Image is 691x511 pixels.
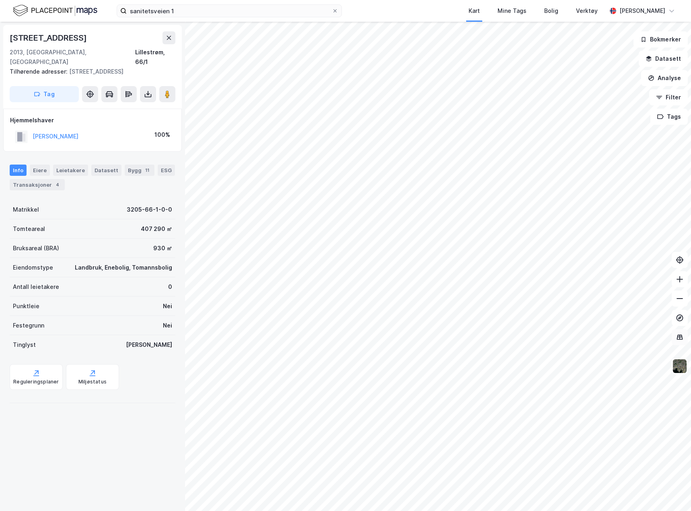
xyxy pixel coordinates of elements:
div: Mine Tags [498,6,526,16]
div: 0 [168,282,172,292]
span: Tilhørende adresser: [10,68,69,75]
div: 3205-66-1-0-0 [127,205,172,214]
div: Bolig [544,6,558,16]
div: 100% [154,130,170,140]
div: Miljøstatus [78,379,107,385]
div: Datasett [91,165,121,176]
div: Nei [163,301,172,311]
div: Hjemmelshaver [10,115,175,125]
div: Reguleringsplaner [13,379,59,385]
input: Søk på adresse, matrikkel, gårdeiere, leietakere eller personer [127,5,332,17]
div: [STREET_ADDRESS] [10,67,169,76]
div: 4 [53,181,62,189]
div: Verktøy [576,6,598,16]
div: Leietakere [53,165,88,176]
div: Nei [163,321,172,330]
img: 9k= [672,359,687,374]
div: Tomteareal [13,224,45,234]
img: logo.f888ab2527a4732fd821a326f86c7f29.svg [13,4,97,18]
iframe: Chat Widget [651,472,691,511]
div: Info [10,165,27,176]
div: 11 [143,166,151,174]
div: [PERSON_NAME] [126,340,172,350]
div: Punktleie [13,301,39,311]
div: Tinglyst [13,340,36,350]
div: Transaksjoner [10,179,65,190]
button: Bokmerker [633,31,688,47]
div: [STREET_ADDRESS] [10,31,88,44]
div: Bygg [125,165,154,176]
div: 2013, [GEOGRAPHIC_DATA], [GEOGRAPHIC_DATA] [10,47,135,67]
div: Bruksareal (BRA) [13,243,59,253]
button: Datasett [639,51,688,67]
div: Eiere [30,165,50,176]
div: ESG [158,165,175,176]
div: Festegrunn [13,321,44,330]
div: Landbruk, Enebolig, Tomannsbolig [75,263,172,272]
button: Filter [649,89,688,105]
div: Matrikkel [13,205,39,214]
div: Kontrollprogram for chat [651,472,691,511]
div: 930 ㎡ [153,243,172,253]
button: Tags [650,109,688,125]
button: Tag [10,86,79,102]
div: 407 290 ㎡ [141,224,172,234]
div: Eiendomstype [13,263,53,272]
div: [PERSON_NAME] [619,6,665,16]
div: Lillestrøm, 66/1 [135,47,175,67]
div: Kart [469,6,480,16]
div: Antall leietakere [13,282,59,292]
button: Analyse [641,70,688,86]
